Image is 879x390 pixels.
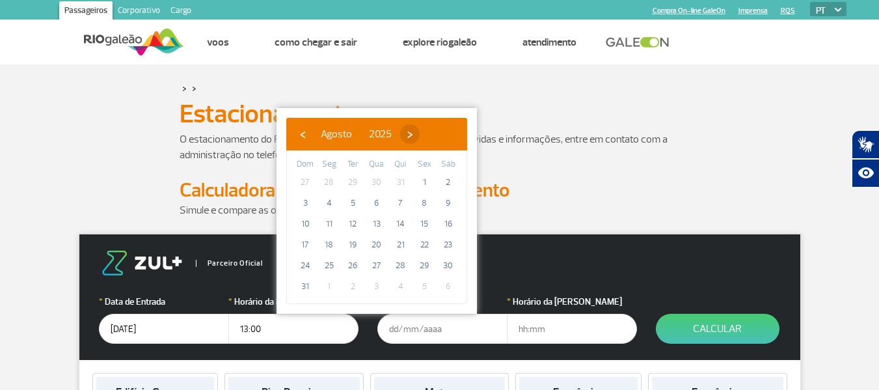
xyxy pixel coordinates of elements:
span: 27 [295,172,316,193]
span: 1 [414,172,435,193]
span: 29 [342,172,363,193]
bs-datepicker-navigation-view: ​ ​ ​ [293,126,420,139]
span: 24 [295,255,316,276]
span: 22 [414,234,435,255]
span: 1 [319,276,340,297]
span: 4 [390,276,411,297]
span: 19 [342,234,363,255]
span: 17 [295,234,316,255]
span: 15 [414,214,435,234]
span: Parceiro Oficial [196,260,263,267]
a: Passageiros [59,1,113,22]
button: Calcular [656,314,779,344]
span: 12 [342,214,363,234]
a: RQS [781,7,795,15]
button: Agosto [312,124,360,144]
bs-datepicker-container: calendar [277,108,477,314]
h1: Estacionamento [180,103,700,125]
a: Como chegar e sair [275,36,357,49]
a: Atendimento [522,36,576,49]
span: 26 [342,255,363,276]
span: 27 [366,255,387,276]
span: 6 [366,193,387,214]
input: dd/mm/aaaa [99,314,229,344]
a: Imprensa [738,7,768,15]
button: Abrir recursos assistivos. [852,159,879,188]
th: weekday [318,158,342,172]
h2: Calculadora de Tarifa do Estacionamento [180,178,700,202]
a: > [192,81,196,96]
span: Agosto [321,128,352,141]
th: weekday [388,158,412,172]
th: weekday [365,158,389,172]
span: 23 [438,234,459,255]
span: 3 [295,193,316,214]
span: 7 [390,193,411,214]
span: 6 [438,276,459,297]
span: 28 [319,172,340,193]
th: weekday [293,158,318,172]
span: 11 [319,214,340,234]
span: 21 [390,234,411,255]
span: 5 [414,276,435,297]
span: 28 [390,255,411,276]
span: 16 [438,214,459,234]
input: hh:mm [228,314,358,344]
span: 9 [438,193,459,214]
span: 29 [414,255,435,276]
span: 2 [438,172,459,193]
span: 25 [319,255,340,276]
img: logo-zul.png [99,251,185,275]
span: 13 [366,214,387,234]
div: Plugin de acessibilidade da Hand Talk. [852,130,879,188]
a: Voos [207,36,229,49]
th: weekday [412,158,437,172]
span: 3 [366,276,387,297]
p: O estacionamento do RIOgaleão é administrado pela Estapar. Para dúvidas e informações, entre em c... [180,132,700,163]
a: Explore RIOgaleão [403,36,477,49]
span: 4 [319,193,340,214]
span: 30 [438,255,459,276]
th: weekday [436,158,460,172]
span: 2025 [369,128,392,141]
p: Simule e compare as opções. [180,202,700,218]
span: 18 [319,234,340,255]
span: 30 [366,172,387,193]
label: Data de Entrada [99,295,229,309]
label: Horário da Entrada [228,295,358,309]
button: 2025 [360,124,400,144]
button: › [400,124,420,144]
a: Corporativo [113,1,165,22]
span: 5 [342,193,363,214]
span: 2 [342,276,363,297]
span: 31 [390,172,411,193]
span: 31 [295,276,316,297]
a: > [182,81,187,96]
span: 10 [295,214,316,234]
input: dd/mm/aaaa [377,314,507,344]
button: ‹ [293,124,312,144]
span: 20 [366,234,387,255]
label: Horário da [PERSON_NAME] [507,295,637,309]
button: Abrir tradutor de língua de sinais. [852,130,879,159]
a: Compra On-line GaleOn [653,7,725,15]
input: hh:mm [507,314,637,344]
span: 8 [414,193,435,214]
a: Cargo [165,1,196,22]
span: 14 [390,214,411,234]
th: weekday [341,158,365,172]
